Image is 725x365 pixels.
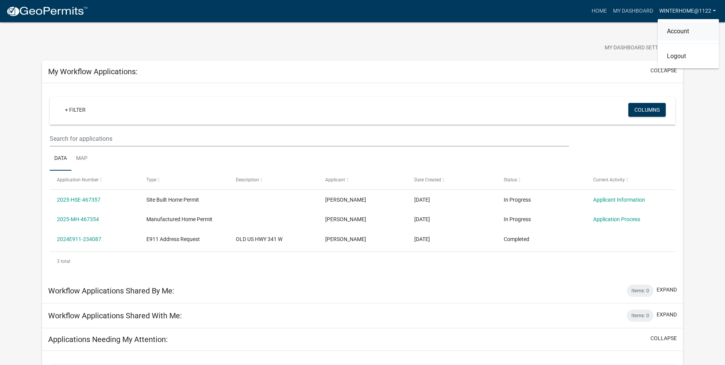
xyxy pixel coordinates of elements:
[650,334,677,342] button: collapse
[627,285,654,297] div: Items: 0
[48,67,138,76] h5: My Workflow Applications:
[627,310,654,322] div: Items: 0
[657,286,677,294] button: expand
[414,216,430,222] span: 08/21/2025
[504,177,517,182] span: Status
[586,171,675,189] datatable-header-cell: Current Activity
[504,236,529,242] span: Completed
[139,171,229,189] datatable-header-cell: Type
[50,171,139,189] datatable-header-cell: Application Number
[325,197,366,203] span: Kevin A Thomsen
[57,236,101,242] a: 2024E911-234087
[589,4,610,18] a: Home
[593,216,640,222] a: Application Process
[236,236,282,242] span: OLD US HWY 341 W
[414,177,441,182] span: Date Created
[658,19,719,68] div: Winterhome@1122
[325,216,366,222] span: Kevin A Thomsen
[57,216,99,222] a: 2025-MH-467354
[414,236,430,242] span: 03/18/2024
[658,47,719,65] a: Logout
[657,311,677,319] button: expand
[414,197,430,203] span: 08/21/2025
[610,4,656,18] a: My Dashboard
[504,197,531,203] span: In Progress
[650,67,677,75] button: collapse
[658,22,719,41] a: Account
[325,236,366,242] span: Kevin A Thomsen
[42,83,683,279] div: collapse
[593,197,645,203] a: Applicant Information
[50,252,675,271] div: 3 total
[407,171,496,189] datatable-header-cell: Date Created
[48,335,168,344] h5: Applications Needing My Attention:
[146,177,156,182] span: Type
[236,177,259,182] span: Description
[48,286,174,295] h5: Workflow Applications Shared By Me:
[57,177,99,182] span: Application Number
[593,177,625,182] span: Current Activity
[57,197,101,203] a: 2025-HSE-467357
[325,177,345,182] span: Applicant
[656,4,719,18] a: Winterhome@1122
[146,236,200,242] span: E911 Address Request
[496,171,586,189] datatable-header-cell: Status
[50,131,569,147] input: Search for applications
[605,44,670,53] span: My Dashboard Settings
[146,216,212,222] span: Manufactured Home Permit
[48,311,182,320] h5: Workflow Applications Shared With Me:
[598,41,687,55] button: My Dashboard Settingssettings
[628,103,666,117] button: Columns
[71,147,92,171] a: Map
[504,216,531,222] span: In Progress
[318,171,407,189] datatable-header-cell: Applicant
[229,171,318,189] datatable-header-cell: Description
[50,147,71,171] a: Data
[146,197,199,203] span: Site Built Home Permit
[59,103,92,117] a: + Filter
